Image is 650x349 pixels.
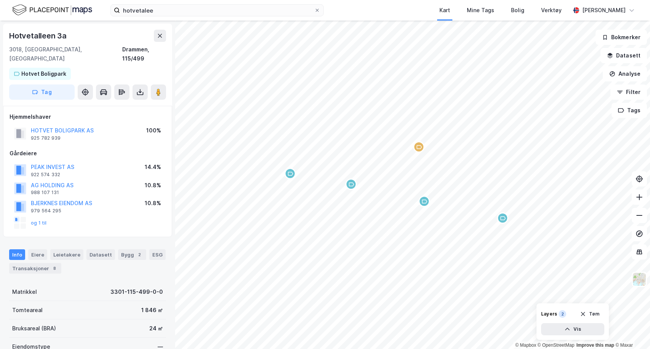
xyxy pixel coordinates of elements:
[51,265,58,272] div: 8
[145,181,161,190] div: 10.8%
[50,249,83,260] div: Leietakere
[145,163,161,172] div: 14.4%
[21,69,66,78] div: Hotvet Boligpark
[145,199,161,208] div: 10.8%
[541,311,557,317] div: Layers
[439,6,450,15] div: Kart
[10,149,166,158] div: Gårdeiere
[418,196,430,207] div: Map marker
[596,30,647,45] button: Bokmerker
[10,112,166,121] div: Hjemmelshaver
[515,343,536,348] a: Mapbox
[511,6,524,15] div: Bolig
[559,310,566,318] div: 2
[538,343,575,348] a: OpenStreetMap
[612,312,650,349] div: Kontrollprogram for chat
[603,66,647,81] button: Analyse
[413,141,425,153] div: Map marker
[146,126,161,135] div: 100%
[284,168,296,179] div: Map marker
[632,272,647,287] img: Z
[582,6,626,15] div: [PERSON_NAME]
[345,178,357,190] div: Map marker
[86,249,115,260] div: Datasett
[141,306,163,315] div: 1 846 ㎡
[12,287,37,296] div: Matrikkel
[110,287,163,296] div: 3301-115-499-0-0
[31,135,61,141] div: 925 782 939
[136,251,143,258] div: 2
[149,249,166,260] div: ESG
[9,45,122,63] div: 3018, [GEOGRAPHIC_DATA], [GEOGRAPHIC_DATA]
[12,306,43,315] div: Tomteareal
[120,5,314,16] input: Søk på adresse, matrikkel, gårdeiere, leietakere eller personer
[28,249,47,260] div: Eiere
[497,212,508,224] div: Map marker
[541,6,562,15] div: Verktøy
[9,30,68,42] div: Hotvetalleen 3a
[12,3,92,17] img: logo.f888ab2527a4732fd821a326f86c7f29.svg
[612,312,650,349] iframe: Chat Widget
[118,249,146,260] div: Bygg
[149,324,163,333] div: 24 ㎡
[541,323,604,335] button: Vis
[575,308,604,320] button: Tøm
[9,84,75,100] button: Tag
[122,45,166,63] div: Drammen, 115/499
[31,190,59,196] div: 988 107 131
[9,263,61,274] div: Transaksjoner
[610,84,647,100] button: Filter
[467,6,494,15] div: Mine Tags
[577,343,614,348] a: Improve this map
[12,324,56,333] div: Bruksareal (BRA)
[31,172,60,178] div: 922 574 332
[9,249,25,260] div: Info
[612,103,647,118] button: Tags
[600,48,647,63] button: Datasett
[31,208,61,214] div: 979 564 295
